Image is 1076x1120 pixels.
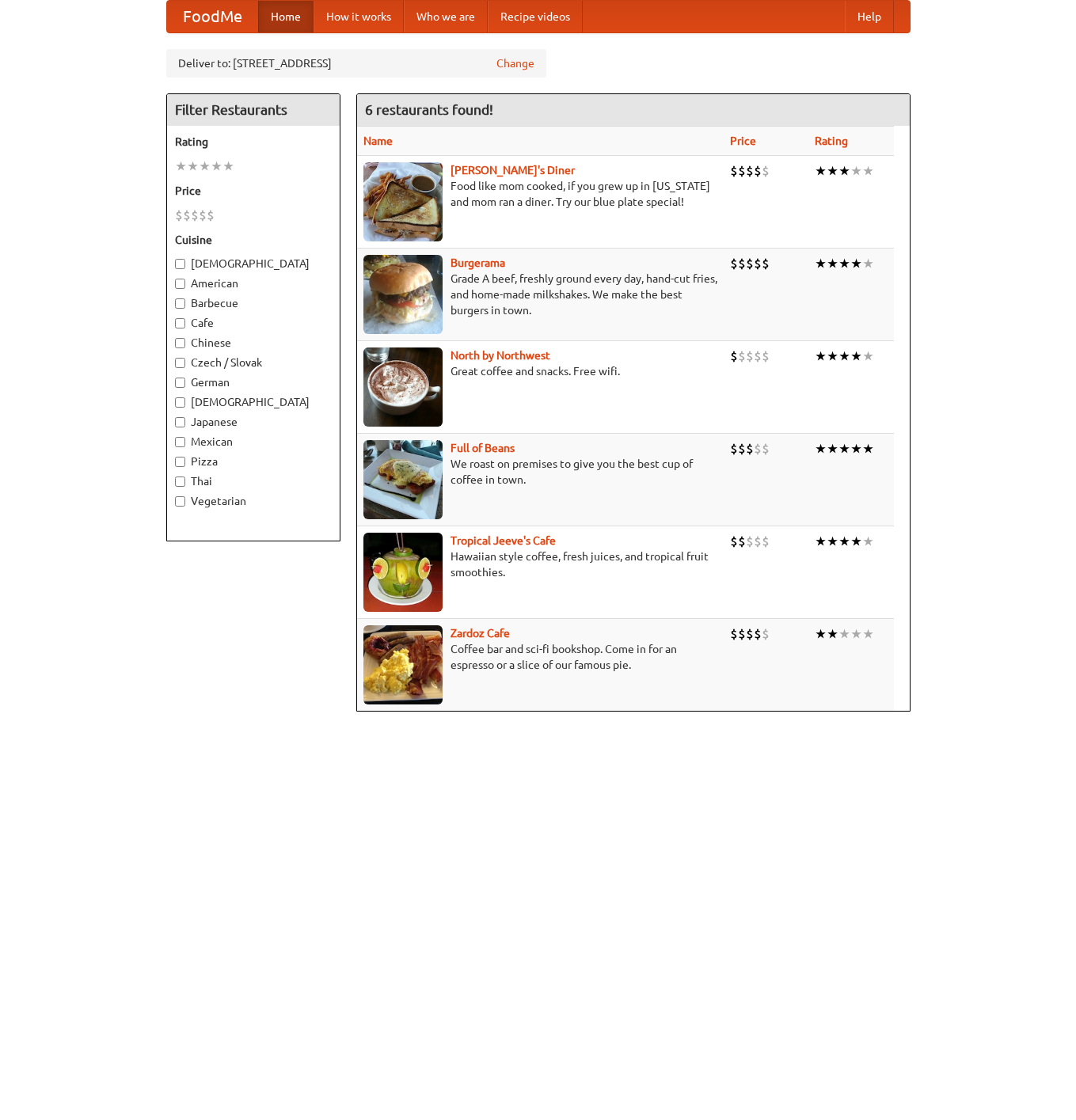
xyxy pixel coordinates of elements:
[746,162,754,180] li: $
[175,256,332,271] label: [DEMOGRAPHIC_DATA]
[175,295,332,311] label: Barbecue
[363,549,717,580] p: Hawaiian style coffee, fresh juices, and tropical fruit smoothies.
[838,625,850,643] li: ★
[850,440,862,457] li: ★
[827,533,838,550] li: ★
[258,1,314,32] a: Home
[363,641,717,673] p: Coffee bar and sci-fi bookshop. Come in for an espresso or a slice of our famous pie.
[175,417,185,427] input: Japanese
[199,207,207,224] li: $
[175,259,185,269] input: [DEMOGRAPHIC_DATA]
[838,440,850,457] li: ★
[762,625,770,643] li: $
[827,440,838,457] li: ★
[730,255,738,272] li: $
[746,625,754,643] li: $
[363,271,717,318] p: Grade A beef, freshly ground every day, hand-cut fries, and home-made milkshakes. We make the bes...
[738,440,746,457] li: $
[838,347,850,365] li: ★
[838,255,850,272] li: ★
[754,440,762,457] li: $
[845,1,894,32] a: Help
[175,134,332,150] h5: Rating
[175,298,185,309] input: Barbecue
[363,440,443,519] img: beans.jpg
[175,496,185,507] input: Vegetarian
[451,164,575,177] a: [PERSON_NAME]'s Diner
[191,207,199,224] li: $
[222,158,234,175] li: ★
[175,335,332,351] label: Chinese
[166,49,546,78] div: Deliver to: [STREET_ADDRESS]
[175,355,332,370] label: Czech / Slovak
[363,255,443,334] img: burgerama.jpg
[175,454,332,469] label: Pizza
[850,625,862,643] li: ★
[730,135,756,147] a: Price
[762,162,770,180] li: $
[746,255,754,272] li: $
[850,533,862,550] li: ★
[738,162,746,180] li: $
[175,338,185,348] input: Chinese
[365,102,493,117] ng-pluralize: 6 restaurants found!
[451,534,556,547] a: Tropical Jeeve's Cafe
[363,533,443,612] img: jeeves.jpg
[175,279,185,289] input: American
[175,437,185,447] input: Mexican
[451,256,505,269] a: Burgerama
[363,178,717,210] p: Food like mom cooked, if you grew up in [US_STATE] and mom ran a diner. Try our blue plate special!
[730,162,738,180] li: $
[451,627,510,640] a: Zardoz Cafe
[815,533,827,550] li: ★
[827,162,838,180] li: ★
[451,349,550,362] a: North by Northwest
[199,158,211,175] li: ★
[211,158,222,175] li: ★
[175,158,187,175] li: ★
[175,434,332,450] label: Mexican
[754,255,762,272] li: $
[838,162,850,180] li: ★
[363,135,393,147] a: Name
[754,533,762,550] li: $
[451,442,515,454] b: Full of Beans
[762,440,770,457] li: $
[827,347,838,365] li: ★
[730,533,738,550] li: $
[815,625,827,643] li: ★
[862,347,874,365] li: ★
[175,414,332,430] label: Japanese
[730,440,738,457] li: $
[167,1,258,32] a: FoodMe
[862,625,874,643] li: ★
[838,533,850,550] li: ★
[754,162,762,180] li: $
[738,625,746,643] li: $
[746,533,754,550] li: $
[746,440,754,457] li: $
[363,456,717,488] p: We roast on premises to give you the best cup of coffee in town.
[850,347,862,365] li: ★
[363,162,443,241] img: sallys.jpg
[488,1,583,32] a: Recipe videos
[746,347,754,365] li: $
[175,315,332,331] label: Cafe
[496,55,534,71] a: Change
[175,397,185,408] input: [DEMOGRAPHIC_DATA]
[850,162,862,180] li: ★
[762,347,770,365] li: $
[175,318,185,328] input: Cafe
[314,1,404,32] a: How it works
[363,625,443,704] img: zardoz.jpg
[175,207,183,224] li: $
[175,394,332,410] label: [DEMOGRAPHIC_DATA]
[850,255,862,272] li: ★
[815,440,827,457] li: ★
[175,378,185,388] input: German
[730,347,738,365] li: $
